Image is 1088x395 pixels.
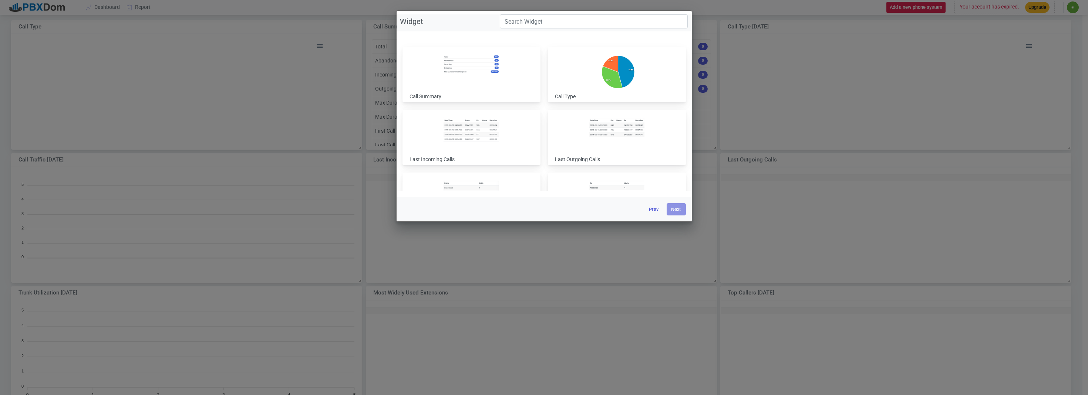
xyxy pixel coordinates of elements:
[589,118,644,137] img: wHCgI2nLlToIgAAAABJRU5ErkJggg==
[500,14,688,28] input: Search Widget
[444,118,499,142] img: IyAEaGfV8dyMwQMAU8QMCL0BGYbxBAwBPyMgBGhn1fHcjMEDAFPEDAi9ARmG8QQMAT8jIARoZ9Xx3IzBAwBTxBY8vlLruDJSD...
[555,156,600,163] div: Last Outgoing Calls
[444,181,499,200] img: 19LG2780AAAAASUVORK5CYII=
[667,203,686,215] button: Next
[410,156,455,163] div: Last Incoming Calls
[555,93,576,101] div: Call Type
[644,203,664,215] button: Prev
[410,93,442,101] div: Call Summary
[589,55,644,90] img: wFhXzcUQBlpHgAAAABJRU5ErkJggg==
[444,55,499,73] img: j8DYtIHFjwAAAABJRU5ErkJggg==
[400,17,489,26] h5: Widget
[589,181,644,200] img: g8RgmDe2bptvQAAAABJRU5ErkJggg==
